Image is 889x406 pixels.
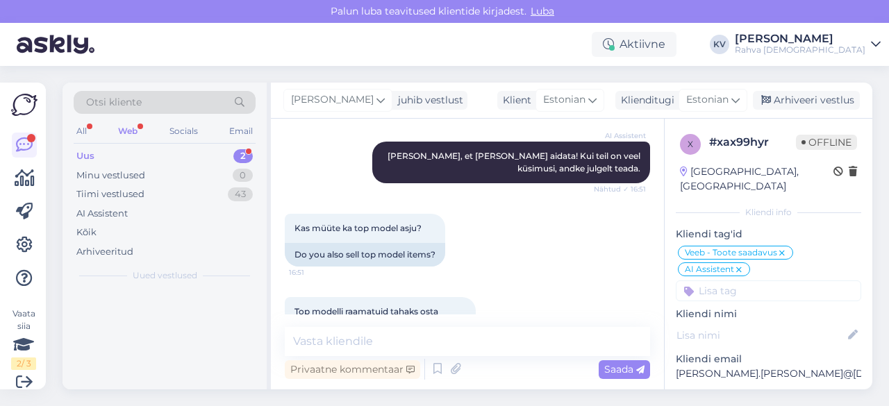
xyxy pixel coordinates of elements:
[594,184,646,194] span: Nähtud ✓ 16:51
[735,33,881,56] a: [PERSON_NAME]Rahva [DEMOGRAPHIC_DATA]
[676,206,861,219] div: Kliendi info
[685,248,777,257] span: Veeb - Toote saadavus
[615,93,674,108] div: Klienditugi
[76,226,97,239] div: Kõik
[294,306,438,316] span: Top modelli raamatuid tahaks osta
[594,130,646,141] span: AI Assistent
[76,149,94,163] div: Uus
[11,94,38,116] img: Askly Logo
[285,360,420,379] div: Privaatne kommentaar
[592,32,676,57] div: Aktiivne
[753,91,860,110] div: Arhiveeri vestlus
[76,169,145,183] div: Minu vestlused
[392,93,463,108] div: juhib vestlust
[291,92,374,108] span: [PERSON_NAME]
[76,245,133,259] div: Arhiveeritud
[543,92,585,108] span: Estonian
[735,33,865,44] div: [PERSON_NAME]
[686,92,729,108] span: Estonian
[228,187,253,201] div: 43
[676,366,861,381] p: [PERSON_NAME].[PERSON_NAME]@[DOMAIN_NAME]
[226,122,256,140] div: Email
[688,139,693,149] span: x
[676,227,861,242] p: Kliendi tag'id
[735,44,865,56] div: Rahva [DEMOGRAPHIC_DATA]
[796,135,857,150] span: Offline
[289,267,341,278] span: 16:51
[709,134,796,151] div: # xax99hyr
[604,363,645,375] span: Saada
[233,169,253,183] div: 0
[294,223,422,233] span: Kas müüte ka top model asju?
[11,357,36,370] div: 2 / 3
[76,187,144,201] div: Tiimi vestlused
[76,207,128,221] div: AI Assistent
[115,122,140,140] div: Web
[710,35,729,54] div: KV
[133,269,197,282] span: Uued vestlused
[167,122,201,140] div: Socials
[285,243,445,267] div: Do you also sell top model items?
[388,151,642,174] span: [PERSON_NAME], et [PERSON_NAME] aidata! Kui teil on veel küsimusi, andke julgelt teada.
[526,5,558,17] span: Luba
[676,328,845,343] input: Lisa nimi
[74,122,90,140] div: All
[676,387,861,401] p: Kliendi telefon
[86,95,142,110] span: Otsi kliente
[233,149,253,163] div: 2
[11,307,36,370] div: Vaata siia
[676,280,861,301] input: Lisa tag
[676,307,861,321] p: Kliendi nimi
[680,164,833,194] div: [GEOGRAPHIC_DATA], [GEOGRAPHIC_DATA]
[685,265,734,273] span: AI Assistent
[497,93,531,108] div: Klient
[676,352,861,366] p: Kliendi email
